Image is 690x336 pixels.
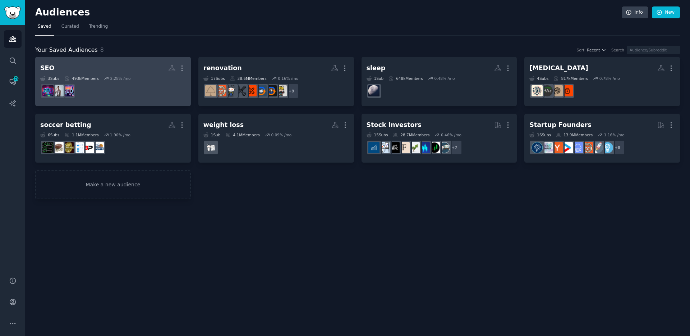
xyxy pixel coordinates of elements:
[276,85,287,96] img: Renovations
[61,23,79,30] span: Curated
[652,6,680,19] a: New
[40,121,91,130] div: soccer betting
[393,132,429,137] div: 28.7M Members
[93,142,104,153] img: SportsBettingPicks1
[266,85,277,96] img: hvacadvice
[532,142,543,153] img: Entrepreneurship
[439,142,450,153] img: stocks
[205,142,216,153] img: loseit
[73,142,84,153] img: fanduel
[35,7,622,18] h2: Audiences
[582,142,593,153] img: EntrepreneurRideAlong
[42,142,54,153] img: sportsbook
[83,142,94,153] img: BettingPicks
[529,76,548,81] div: 4 Sub s
[256,85,267,96] img: HVAC
[225,132,259,137] div: 4.1M Members
[89,23,108,30] span: Trending
[245,85,257,96] img: AusRenovation
[553,76,588,81] div: 817k Members
[35,46,98,55] span: Your Saved Audiences
[577,47,585,53] div: Sort
[524,57,680,106] a: [MEDICAL_DATA]4Subs817kMembers0.78% /moAskDocspppdizzinessHearingAidstinnitus
[87,21,110,36] a: Trending
[215,85,226,96] img: EntrepreneurRideAlong
[40,132,59,137] div: 6 Sub s
[556,132,593,137] div: 13.9M Members
[110,132,130,137] div: 1.90 % /mo
[198,57,354,106] a: renovation17Subs38.6MMembers0.16% /mo+9RenovationshvacadviceHVACAusRenovationhandymanDIYEntrepren...
[64,76,99,81] div: 493k Members
[203,121,244,130] div: weight loss
[4,73,22,91] a: 174
[368,142,379,153] img: dividends
[602,142,613,153] img: Entrepreneur
[587,47,606,53] button: Recent
[38,23,51,30] span: Saved
[235,85,247,96] img: handyman
[562,142,573,153] img: startup
[419,142,430,153] img: StockMarket
[399,142,410,153] img: finance
[35,57,191,106] a: SEO3Subs493kMembers2.28% /moSEO_Digital_MarketingBacklinkSEOSEO
[42,85,54,96] img: SEO
[368,85,379,96] img: sleep
[562,85,573,96] img: AskDocs
[64,132,98,137] div: 1.1M Members
[367,76,384,81] div: 1 Sub
[388,142,400,153] img: FinancialCareers
[524,114,680,163] a: Startup Founders16Subs13.9MMembers1.16% /mo+8EntrepreneurstartupsEntrepreneurRideAlongSaaSstartup...
[52,85,64,96] img: BacklinkSEO
[542,142,553,153] img: indiehackers
[271,132,291,137] div: 0.09 % /mo
[604,132,625,137] div: 1.16 % /mo
[529,121,591,130] div: Startup Founders
[409,142,420,153] img: investing
[40,76,59,81] div: 3 Sub s
[388,76,423,81] div: 648k Members
[627,46,680,54] input: Audience/Subreddit
[362,57,517,106] a: sleep1Sub648kMembers0.48% /mosleep
[367,121,422,130] div: Stock Investors
[40,64,54,73] div: SEO
[447,140,462,155] div: + 7
[278,76,298,81] div: 0.16 % /mo
[552,142,563,153] img: ycombinator
[552,85,563,96] img: pppdizziness
[63,85,74,96] img: SEO_Digital_Marketing
[230,76,267,81] div: 38.6M Members
[35,170,191,199] a: Make a new audience
[198,114,354,163] a: weight loss1Sub4.1MMembers0.09% /moloseit
[622,6,648,19] a: Info
[100,46,104,53] span: 8
[378,142,390,153] img: options
[52,142,64,153] img: sportsbetting
[592,142,603,153] img: startups
[611,47,624,53] div: Search
[13,76,19,81] span: 174
[610,140,625,155] div: + 8
[203,76,225,81] div: 17 Sub s
[203,64,242,73] div: renovation
[203,132,221,137] div: 1 Sub
[362,114,517,163] a: Stock Investors15Subs28.7MMembers0.46% /mo+7stocksDaytradingStockMarketinvestingfinanceFinancialC...
[599,76,620,81] div: 0.78 % /mo
[434,76,455,81] div: 0.48 % /mo
[35,21,54,36] a: Saved
[63,142,74,153] img: PropBet
[205,85,216,96] img: electricians
[542,85,553,96] img: HearingAids
[532,85,543,96] img: tinnitus
[367,132,388,137] div: 15 Sub s
[284,83,299,99] div: + 9
[441,132,461,137] div: 0.46 % /mo
[587,47,600,53] span: Recent
[59,21,82,36] a: Curated
[572,142,583,153] img: SaaS
[225,85,236,96] img: DIY
[35,114,191,163] a: soccer betting6Subs1.1MMembers1.90% /moSportsBettingPicks1BettingPicksfanduelPropBetsportsbetting...
[4,6,21,19] img: GummySearch logo
[429,142,440,153] img: Daytrading
[529,64,588,73] div: [MEDICAL_DATA]
[367,64,386,73] div: sleep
